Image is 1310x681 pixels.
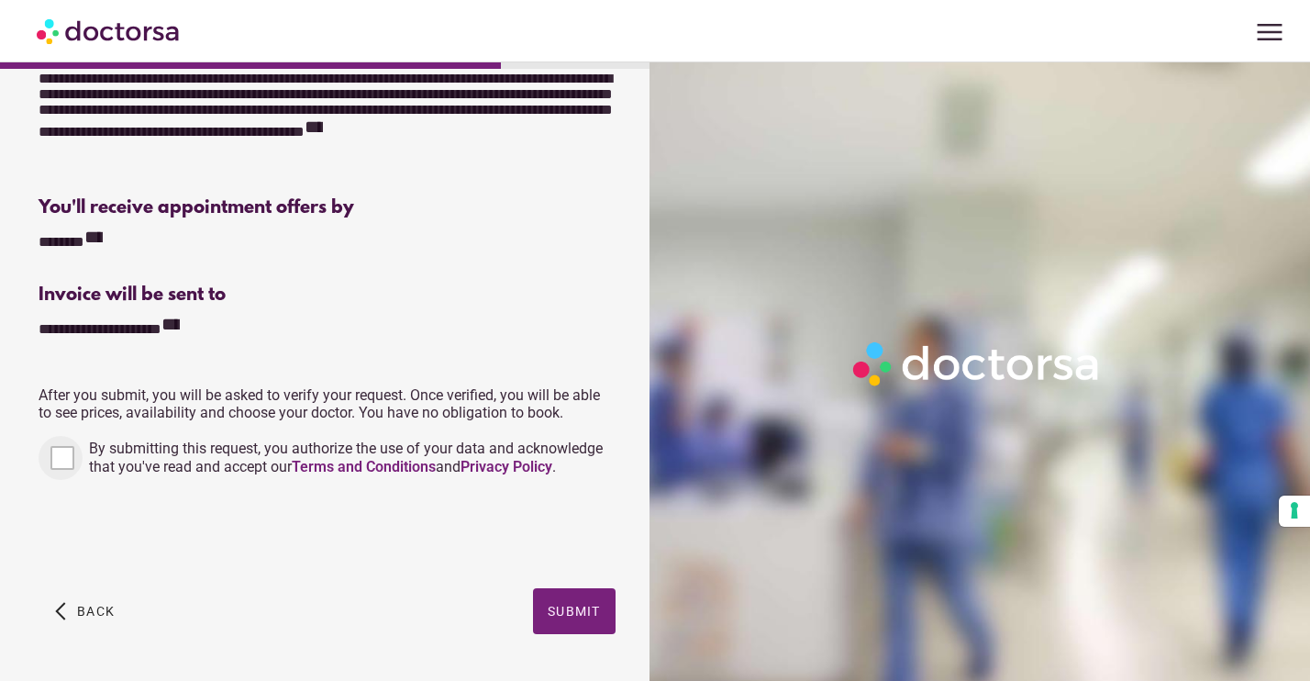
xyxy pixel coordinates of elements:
button: Submit [533,588,616,634]
img: Logo-Doctorsa-trans-White-partial-flat.png [846,335,1108,394]
span: By submitting this request, you authorize the use of your data and acknowledge that you've read a... [89,440,603,475]
a: Terms and Conditions [292,458,436,475]
div: Invoice will be sent to [39,285,615,306]
span: Back [77,604,115,619]
button: arrow_back_ios Back [48,588,122,634]
span: menu [1252,15,1287,50]
div: You'll receive appointment offers by [39,197,615,218]
a: Privacy Policy [461,458,552,475]
button: Your consent preferences for tracking technologies [1279,496,1310,527]
img: Doctorsa.com [37,10,182,51]
span: Submit [548,604,601,619]
p: After you submit, you will be asked to verify your request. Once verified, you will be able to se... [39,386,615,421]
iframe: reCAPTCHA [39,498,317,570]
